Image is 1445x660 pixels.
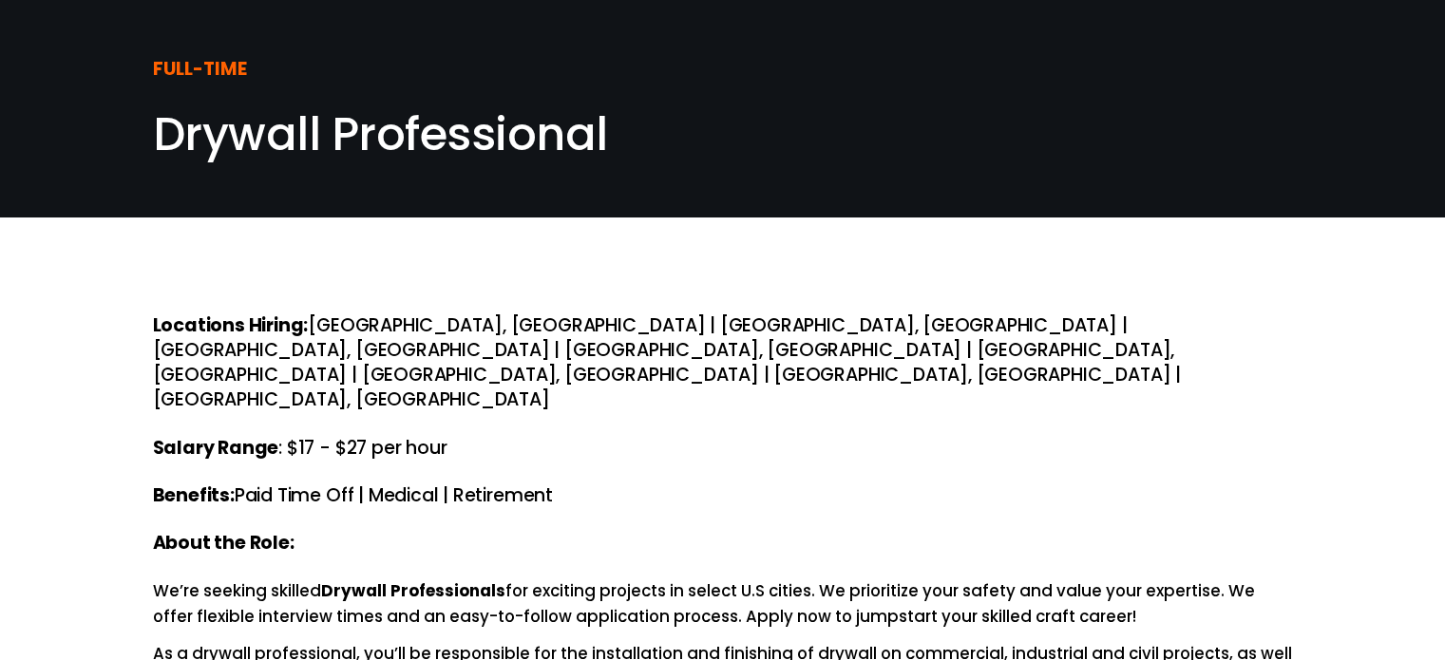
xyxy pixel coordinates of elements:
[153,435,279,461] strong: Salary Range
[153,436,1293,461] h4: : $17 - $27 per hour
[153,578,1293,630] p: We’re seeking skilled for exciting projects in select U.S cities. We prioritize your safety and v...
[321,579,505,602] strong: Drywall Professionals
[153,482,235,508] strong: Benefits:
[153,56,247,82] strong: FULL-TIME
[153,530,295,556] strong: About the Role:
[153,483,1293,508] h4: Paid Time Off | Medical | Retirement
[153,312,309,338] strong: Locations Hiring:
[153,103,608,166] span: Drywall Professional
[153,313,1293,413] h4: [GEOGRAPHIC_DATA], [GEOGRAPHIC_DATA] | [GEOGRAPHIC_DATA], [GEOGRAPHIC_DATA] | [GEOGRAPHIC_DATA], ...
